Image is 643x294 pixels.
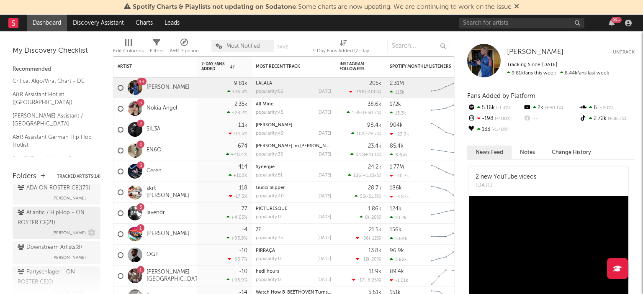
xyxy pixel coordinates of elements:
button: 99+ [609,20,615,26]
div: -10 [239,269,247,274]
a: A&R Assistant German Hip Hop Hotlist [13,133,92,150]
a: [PERSON_NAME][GEOGRAPHIC_DATA] [147,269,203,283]
div: -1.01k [390,278,408,283]
div: [DATE] [317,194,331,199]
span: +38.7 % [607,117,626,121]
div: popularity: 35 [256,152,283,157]
span: +1.23k % [363,174,380,178]
span: -12 % [370,236,380,241]
div: 77 [242,206,247,212]
div: ( ) [349,89,381,95]
button: News Feed [467,146,512,159]
span: Tracking Since: [DATE] [507,62,557,67]
div: LALALA [256,81,331,86]
span: 9.81k fans this week [507,71,556,76]
div: ( ) [350,152,381,157]
span: -17 [358,278,364,283]
div: 38.6k [368,102,381,107]
span: 102 [357,132,364,136]
div: hedi hours [256,269,331,274]
div: Toni Rüdiger [256,123,331,128]
a: [PERSON_NAME] im [PERSON_NAME] [256,144,337,148]
span: -198 [355,90,365,95]
div: 10.2k [390,215,406,220]
div: 674 [238,143,247,149]
div: A&R Pipeline [170,36,199,60]
span: : Some charts are now updating. We are continuing to work on the issue [133,4,512,10]
div: -17.5 % [229,194,247,199]
div: Filters [150,36,163,60]
div: 23.4k [368,143,381,149]
div: Filters [150,46,163,56]
a: EN6O [147,147,162,154]
a: Synergie [256,165,275,169]
button: Save [277,45,288,49]
a: PIRRAÇA [256,248,275,253]
div: 5.64k [390,236,407,241]
span: [PERSON_NAME] [52,253,86,263]
span: +20 % [597,106,613,110]
div: 7-Day Fans Added (7-Day Fans Added) [312,36,375,60]
div: Instagram Followers [340,61,369,72]
span: -1.48 % [490,128,509,132]
input: Search for artists [459,18,584,28]
button: Notes [512,146,543,159]
div: Gucci Slipper [256,186,331,190]
div: 2.31M [390,81,404,86]
a: SIL3A [147,126,160,133]
div: 124k [390,206,401,212]
div: [DATE] [317,236,331,240]
a: [PERSON_NAME] [147,230,190,238]
div: [DATE] [476,182,536,190]
span: -6.25 % [365,278,380,283]
div: Spotify Monthly Listeners [390,64,453,69]
div: ADA ON ROSTER CE ( 179 ) [18,183,90,193]
span: 7-Day Fans Added [201,61,228,72]
div: -66.7 % [228,256,247,262]
span: Spotify Charts & Playlists not updating on Sodatone [133,4,296,10]
span: -31.3 % [366,194,380,199]
span: 1.35k [352,111,363,115]
span: 55 [360,194,365,199]
div: 172k [390,102,401,107]
span: -20 % [369,257,380,262]
a: Critical Algo/Viral Chart - DE [13,77,92,86]
div: 28.7k [368,185,381,191]
a: Leads [159,15,185,31]
span: Fans Added by Platform [467,93,535,99]
span: 8 [365,215,368,220]
div: +102 % [229,173,247,178]
a: PICTURESQUE [256,207,287,211]
div: Most Recent Track [256,64,319,69]
div: Nix im Kopf [256,144,331,148]
span: [PERSON_NAME] [507,49,563,56]
div: 133 [467,124,523,135]
svg: Chart title [427,266,465,286]
span: -56 [361,236,369,241]
div: ( ) [360,215,381,220]
span: 186 [353,174,361,178]
svg: Chart title [427,203,465,224]
div: 2 new YouTube videos [476,173,536,182]
div: -23.9k [390,131,409,137]
div: popularity: 35 [256,236,283,240]
span: -1.3 % [495,106,510,110]
svg: Chart title [427,77,465,98]
div: My Discovery Checklist [13,46,100,56]
svg: Chart title [427,119,465,140]
div: 21.5k [369,227,381,233]
div: ( ) [352,277,381,283]
span: [PERSON_NAME] [52,193,86,203]
a: Atlantic / HipHop - ON ROSTER CE(21)[PERSON_NAME] [13,207,100,239]
div: All Mine [256,102,331,107]
div: A&R Pipeline [170,46,199,56]
div: +28.2 % [227,110,247,115]
div: popularity: 49 [256,131,284,136]
a: LALALA [256,81,272,86]
svg: Chart title [427,140,465,161]
div: 118 [239,185,247,191]
a: Ceren [147,168,162,175]
a: Charts [130,15,159,31]
div: 5.16k [467,102,523,113]
span: -20 % [369,215,380,220]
